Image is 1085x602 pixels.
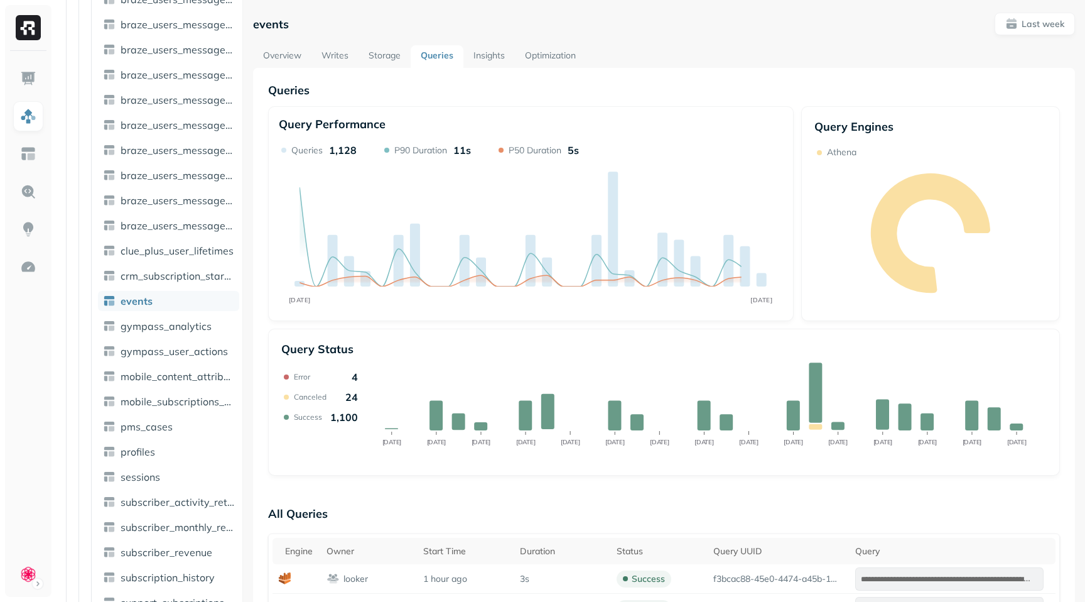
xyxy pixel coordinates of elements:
a: subscriber_monthly_retention [98,517,239,537]
p: success [632,573,665,585]
img: table [103,446,116,458]
tspan: [DATE] [963,438,982,446]
img: table [103,345,116,358]
p: events [253,17,289,31]
p: Success [294,412,322,422]
a: Optimization [515,45,586,68]
p: 5s [568,144,579,156]
p: 1 hour ago [423,573,507,585]
p: 3s [520,573,529,585]
a: crm_subscription_started [98,266,239,286]
img: table [103,420,116,433]
p: looker [343,573,368,585]
p: Queries [268,83,1060,97]
a: subscriber_activity_retention [98,492,239,512]
p: Canceled [294,392,327,402]
div: Owner [327,545,411,557]
tspan: [DATE] [427,438,446,446]
span: profiles [121,446,155,458]
p: 4 [352,371,358,383]
img: Optimization [20,259,36,275]
div: Query UUID [713,545,843,557]
a: sessions [98,467,239,487]
a: subscriber_revenue [98,542,239,562]
a: Insights [463,45,515,68]
p: Last week [1022,18,1064,30]
span: braze_users_messages_inappmessage_click [121,94,234,106]
a: Storage [359,45,411,68]
a: subscription_history [98,567,239,588]
p: P50 Duration [509,145,561,156]
tspan: [DATE] [605,438,625,446]
img: table [103,395,116,408]
img: table [103,496,116,508]
tspan: [DATE] [739,438,758,446]
a: braze_users_messages_email_send [98,40,239,60]
span: braze_users_messages_webhook_send [121,219,234,232]
img: Dashboard [20,70,36,87]
a: events [98,291,239,311]
span: braze_users_messages_email_open [121,18,234,31]
a: profiles [98,442,239,462]
img: table [103,571,116,584]
span: mobile_content_attribution [121,370,234,383]
tspan: [DATE] [516,438,536,446]
p: Query Engines [814,119,1047,134]
tspan: [DATE] [472,438,491,446]
img: table [103,244,116,257]
img: table [103,471,116,483]
img: table [103,295,116,307]
a: braze_users_messages_pushnotification_bounce [98,140,239,160]
div: Duration [520,545,604,557]
img: table [103,521,116,534]
span: braze_users_messages_pushnotification_open [121,169,234,182]
span: braze_users_messages_pushnotification_bounce [121,144,234,156]
img: table [103,546,116,559]
p: Query Status [281,342,354,356]
img: table [103,320,116,332]
tspan: [DATE] [873,438,893,446]
span: subscriber_monthly_retention [121,521,234,534]
tspan: [DATE] [382,438,402,446]
button: Last week [995,13,1075,35]
div: Engine [285,545,314,557]
a: braze_users_messages_inappmessage_impression [98,115,239,135]
span: gympass_user_actions [121,345,228,358]
a: Queries [411,45,463,68]
span: pms_cases [121,420,173,433]
img: table [103,119,116,131]
span: braze_users_messages_email_send [121,43,234,56]
a: Writes [311,45,359,68]
span: events [121,295,153,307]
img: table [103,194,116,207]
img: Ryft [16,15,41,40]
span: crm_subscription_started [121,270,234,282]
span: subscriber_activity_retention [121,496,234,508]
tspan: [DATE] [829,438,848,446]
img: Clue [19,566,37,583]
tspan: [DATE] [561,438,580,446]
a: gympass_user_actions [98,341,239,361]
img: table [103,219,116,232]
img: Asset Explorer [20,146,36,162]
span: braze_users_messages_email_unsubscribe [121,68,234,81]
a: mobile_subscriptions_events [98,391,239,412]
span: gympass_analytics [121,320,212,332]
a: clue_plus_user_lifetimes [98,241,239,261]
p: 1,100 [330,411,358,424]
tspan: [DATE] [1007,438,1027,446]
tspan: [DATE] [694,438,714,446]
img: table [103,68,116,81]
img: table [103,144,116,156]
div: Start Time [423,545,507,557]
p: 11s [453,144,471,156]
img: table [103,18,116,31]
tspan: [DATE] [918,438,937,446]
span: subscriber_revenue [121,546,212,559]
img: Assets [20,108,36,124]
span: sessions [121,471,160,483]
span: braze_users_messages_pushnotification_send [121,194,234,207]
img: Query Explorer [20,183,36,200]
img: table [103,94,116,106]
span: clue_plus_user_lifetimes [121,244,234,257]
